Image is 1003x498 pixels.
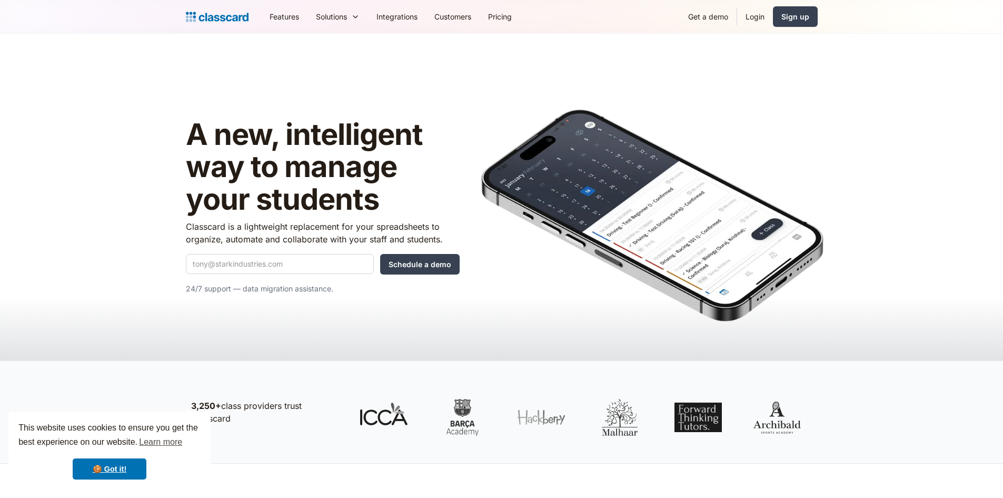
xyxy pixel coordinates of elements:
[191,401,221,411] strong: 3,250+
[186,282,460,295] p: 24/7 support — data migration assistance.
[773,6,818,27] a: Sign up
[186,220,460,246] p: Classcard is a lightweight replacement for your spreadsheets to organize, automate and collaborat...
[191,399,339,425] p: class providers trust Classcard
[137,434,184,450] a: learn more about cookies
[426,5,480,28] a: Customers
[781,11,809,22] div: Sign up
[18,422,201,450] span: This website uses cookies to ensure you get the best experience on our website.
[73,458,146,480] a: dismiss cookie message
[8,412,211,490] div: cookieconsent
[368,5,426,28] a: Integrations
[261,5,307,28] a: Features
[186,9,249,24] a: Logo
[680,5,737,28] a: Get a demo
[186,254,374,274] input: tony@starkindustries.com
[737,5,773,28] a: Login
[480,5,520,28] a: Pricing
[380,254,460,275] input: Schedule a demo
[316,11,347,22] div: Solutions
[307,5,368,28] div: Solutions
[186,119,460,216] h1: A new, intelligent way to manage your students
[186,254,460,275] form: Quick Demo Form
